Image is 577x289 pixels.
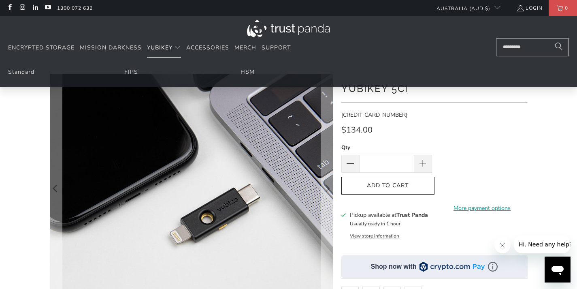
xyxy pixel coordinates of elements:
[341,124,373,135] span: $134.00
[341,80,528,96] h1: YubiKey 5Ci
[186,44,229,51] span: Accessories
[32,5,38,11] a: Trust Panda Australia on LinkedIn
[341,111,407,119] span: [CREDIT_CARD_NUMBER]
[234,39,256,58] a: Merch
[241,68,255,76] a: HSM
[44,5,51,11] a: Trust Panda Australia on YouTube
[350,182,426,189] span: Add to Cart
[517,4,543,13] a: Login
[545,257,571,283] iframe: Button to launch messaging window
[262,44,291,51] span: Support
[6,5,13,11] a: Trust Panda Australia on Facebook
[437,204,528,213] a: More payment options
[341,143,432,152] label: Qty
[350,220,400,227] small: Usually ready in 1 hour
[5,6,58,12] span: Hi. Need any help?
[19,5,26,11] a: Trust Panda Australia on Instagram
[549,39,569,56] button: Search
[8,68,34,76] a: Standard
[350,233,399,239] button: View store information
[350,211,428,219] h3: Pickup available at
[80,44,142,51] span: Mission Darkness
[396,211,428,219] b: Trust Panda
[8,39,75,58] a: Encrypted Storage
[124,68,138,76] a: FIPS
[8,44,75,51] span: Encrypted Storage
[8,39,291,58] nav: Translation missing: en.navigation.header.main_nav
[186,39,229,58] a: Accessories
[341,177,434,195] button: Add to Cart
[147,39,181,58] summary: YubiKey
[514,235,571,253] iframe: Message from company
[494,237,511,253] iframe: Close message
[371,262,417,271] div: Shop now with
[57,4,93,13] a: 1300 072 632
[247,20,330,37] img: Trust Panda Australia
[234,44,256,51] span: Merch
[80,39,142,58] a: Mission Darkness
[147,44,172,51] span: YubiKey
[496,39,569,56] input: Search...
[262,39,291,58] a: Support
